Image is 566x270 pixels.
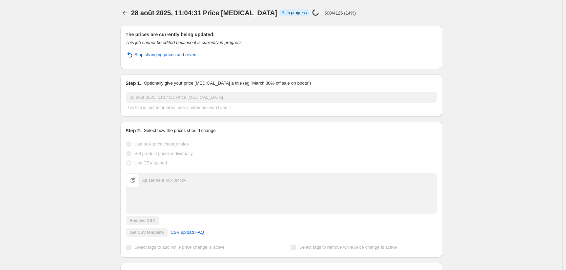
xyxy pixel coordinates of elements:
span: Select tags to remove while price change is active [299,245,397,250]
i: This job cannot be edited because it is currently in progress. [126,40,243,45]
button: Price change jobs [120,8,130,18]
div: Ajustement prix JP.csv [142,177,186,184]
span: Stop changing prices and revert [135,51,197,58]
a: CSV upload FAQ [166,227,208,238]
input: 30% off holiday sale [126,92,437,103]
span: Set product prices individually [135,151,193,156]
p: Optionally give your price [MEDICAL_DATA] a title (eg "March 30% off sale on boots") [144,80,311,87]
span: Select tags to add while price change is active [135,245,225,250]
span: In progress [286,10,307,16]
span: This title is just for internal use, customers won't see it [126,105,231,110]
h2: The prices are currently being updated. [126,31,437,38]
span: Use bulk price change rules [135,141,189,147]
p: 600/4126 (14%) [324,10,356,16]
span: CSV upload FAQ [170,229,204,236]
h2: Step 2. [126,127,141,134]
button: Stop changing prices and revert [122,49,201,60]
p: Select how the prices should change [144,127,216,134]
span: Use CSV upload [135,160,167,165]
span: 28 août 2025, 11:04:31 Price [MEDICAL_DATA] [131,9,277,17]
h2: Step 1. [126,80,141,87]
